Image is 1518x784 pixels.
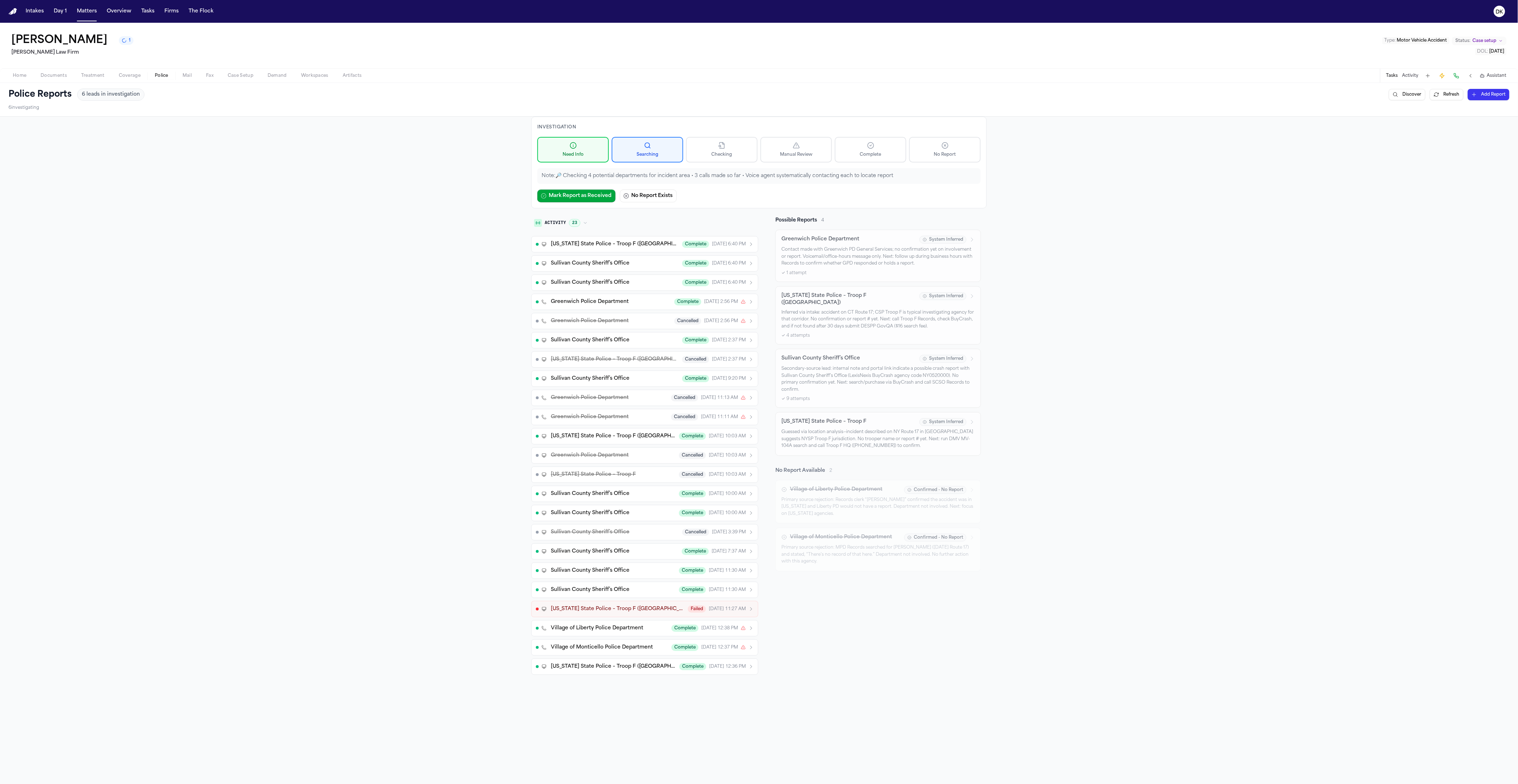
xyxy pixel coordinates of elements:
h2: Possible Reports [775,217,817,224]
span: [DATE] 10:00 AM [709,510,746,516]
h2: No Report Available [775,467,825,474]
span: Complete [682,279,709,286]
span: Sullivan County Sheriff’s Office [551,375,629,382]
span: [US_STATE] State Police – Troop F ([GEOGRAPHIC_DATA]) [551,433,675,440]
span: [DATE] 3:39 PM [712,529,746,535]
p: Primary source rejection: Records clerk “[PERSON_NAME]” confirmed the accident was in [US_STATE] ... [781,497,975,518]
span: Sullivan County Sheriff’s Office [551,490,629,497]
span: Complete [671,625,699,632]
span: [DATE] 7:37 AM [712,549,746,554]
button: Greenwich Police DepartmentCancelled[DATE] 10:03 AM [531,447,758,464]
span: Complete [679,567,706,574]
button: Sullivan County Sheriff’s OfficeComplete[DATE] 11:30 AM [531,562,758,579]
span: [DATE] 2:37 PM [712,357,746,362]
span: 6 investigating [9,105,39,111]
button: Sullivan County Sheriff’s OfficeComplete[DATE] 7:37 AM [531,543,758,560]
span: Failed [688,606,706,613]
p: Secondary-source lead: internal note and portal link indicate a possible crash report with Sulliv... [781,366,975,393]
span: Complete [682,241,709,248]
button: Intakes [23,5,47,18]
div: [US_STATE] State Police – Troop FSystem InferredGuessed via location analysis—incident described ... [775,412,981,456]
h1: [PERSON_NAME] [11,34,107,47]
button: Greenwich Police DepartmentCancelled[DATE] 11:13 AM [531,390,758,406]
span: Status: [1456,38,1471,44]
span: Treatment [81,73,105,79]
span: 23 [569,219,580,227]
span: [DATE] 6:40 PM [712,241,746,247]
p: Primary source rejection: MPD Records searched for [PERSON_NAME] ([DATE] Route 17) and stated, “T... [781,544,975,565]
button: Discover [1389,89,1425,100]
span: [US_STATE] State Police – Troop F ([GEOGRAPHIC_DATA]) [551,606,684,613]
button: Firms [162,5,181,18]
button: Greenwich Police DepartmentCancelled[DATE] 2:56 PM [531,313,758,329]
h3: Village of Monticello Police Department [790,534,892,541]
h3: [US_STATE] State Police – Troop F [781,418,866,425]
span: Need Info [563,152,584,158]
button: Sullivan County Sheriff’s OfficeCancelled[DATE] 3:39 PM [531,524,758,540]
span: [US_STATE] State Police – Troop F ([GEOGRAPHIC_DATA]) [551,356,678,363]
span: Sullivan County Sheriff’s Office [551,279,629,286]
span: Police [155,73,168,79]
button: Sullivan County Sheriff’s OfficeComplete[DATE] 6:40 PM [531,255,758,272]
button: Tasks [138,5,157,18]
div: [US_STATE] State Police – Troop F ([GEOGRAPHIC_DATA])System InferredInferred via intake: accident... [775,286,981,345]
span: [DATE] 6:40 PM [712,280,746,286]
span: [DATE] 11:27 AM [709,606,746,612]
span: [US_STATE] State Police – Troop F [551,471,636,478]
span: System Inferred [919,355,966,363]
button: [US_STATE] State Police – Troop F ([GEOGRAPHIC_DATA])Failed[DATE] 11:27 AM [531,601,758,617]
span: Fax [206,73,214,79]
span: Sullivan County Sheriff’s Office [551,567,629,574]
button: 1 active task [119,36,133,45]
span: Complete [679,510,706,517]
span: Greenwich Police Department [551,452,629,459]
span: Cancelled [682,356,709,363]
span: DOL : [1477,49,1488,54]
button: [US_STATE] State Police – Troop F ([GEOGRAPHIC_DATA])Cancelled[DATE] 2:37 PM [531,351,758,368]
span: Complete [682,548,709,555]
span: Complete [682,337,709,344]
span: [DATE] 9:20 PM [712,376,746,382]
p: Note: 🔎 Checking 4 potential departments for incident area • 3 calls made so far • Voice agent sy... [542,172,976,180]
span: Case setup [1473,38,1497,44]
button: No Report Exists [620,190,677,202]
button: [US_STATE] State Police – Troop F ([GEOGRAPHIC_DATA])Complete[DATE] 12:36 PM [531,658,758,675]
span: Complete [679,490,706,497]
button: Sullivan County Sheriff’s OfficeComplete[DATE] 11:30 AM [531,582,758,598]
p: Guessed via location analysis—incident described on NY Route 17 in [GEOGRAPHIC_DATA] suggests NYS... [781,429,975,450]
span: [DATE] 10:03 AM [709,453,746,458]
button: The Flock [186,5,216,18]
button: Change status from Case setup [1452,37,1507,45]
span: [DATE] 2:56 PM [704,299,738,305]
span: [DATE] 10:00 AM [709,491,746,497]
span: System Inferred [919,418,966,426]
span: [US_STATE] State Police – Troop F ([GEOGRAPHIC_DATA]) [551,663,675,670]
span: Greenwich Police Department [551,414,629,421]
span: Sullivan County Sheriff’s Office [551,548,629,555]
span: Manual Review [780,152,812,158]
span: [DATE] 11:13 AM [701,395,738,401]
span: Searching [637,152,658,158]
span: Confirmed - No Report [904,486,966,494]
button: Refresh [1430,89,1464,100]
span: Assistant [1487,73,1507,79]
span: No Report [934,152,956,158]
span: Greenwich Police Department [551,394,629,401]
button: Need Info [537,137,609,162]
span: [DATE] 12:36 PM [709,664,746,670]
span: Sullivan County Sheriff’s Office [551,510,629,517]
a: Overview [104,5,134,18]
span: Complete [682,260,709,267]
button: Day 1 [51,5,70,18]
button: [US_STATE] State Police – Troop F ([GEOGRAPHIC_DATA])Complete[DATE] 10:03 AM [531,428,758,444]
span: [DATE] 12:38 PM [701,625,738,631]
img: Finch Logo [9,8,17,15]
span: [DATE] 6:40 PM [712,261,746,266]
span: [DATE] [1490,49,1504,54]
h2: [PERSON_NAME] Law Firm [11,48,133,57]
span: Complete [860,152,881,158]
